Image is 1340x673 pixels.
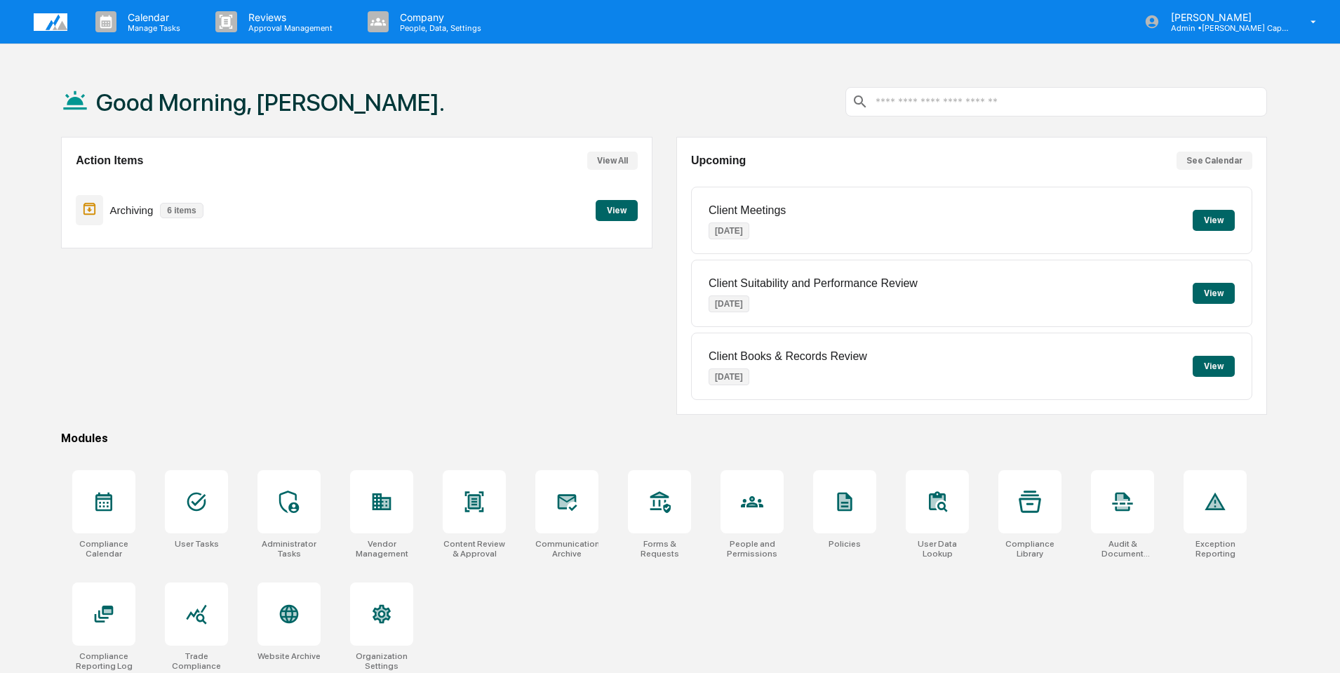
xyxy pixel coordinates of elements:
[998,539,1061,559] div: Compliance Library
[829,539,861,549] div: Policies
[257,539,321,559] div: Administrator Tasks
[691,154,746,167] h2: Upcoming
[1193,283,1235,304] button: View
[709,204,786,217] p: Client Meetings
[72,539,135,559] div: Compliance Calendar
[389,11,488,23] p: Company
[110,204,154,216] p: Archiving
[596,203,638,216] a: View
[175,539,219,549] div: User Tasks
[72,651,135,671] div: Compliance Reporting Log
[709,277,918,290] p: Client Suitability and Performance Review
[350,539,413,559] div: Vendor Management
[61,432,1267,445] div: Modules
[389,23,488,33] p: People, Data, Settings
[628,539,691,559] div: Forms & Requests
[1193,356,1235,377] button: View
[160,203,203,218] p: 6 items
[1295,627,1333,665] iframe: Open customer support
[34,13,67,31] img: logo
[96,88,445,116] h1: Good Morning, [PERSON_NAME].
[350,651,413,671] div: Organization Settings
[1184,539,1247,559] div: Exception Reporting
[1091,539,1154,559] div: Audit & Document Logs
[237,23,340,33] p: Approval Management
[1193,210,1235,231] button: View
[116,11,187,23] p: Calendar
[596,200,638,221] button: View
[587,152,638,170] button: View All
[906,539,969,559] div: User Data Lookup
[709,368,749,385] p: [DATE]
[709,295,749,312] p: [DATE]
[116,23,187,33] p: Manage Tasks
[709,350,867,363] p: Client Books & Records Review
[443,539,506,559] div: Content Review & Approval
[1177,152,1252,170] button: See Calendar
[1160,11,1290,23] p: [PERSON_NAME]
[165,651,228,671] div: Trade Compliance
[1160,23,1290,33] p: Admin • [PERSON_NAME] Capital Management
[257,651,321,661] div: Website Archive
[237,11,340,23] p: Reviews
[535,539,598,559] div: Communications Archive
[709,222,749,239] p: [DATE]
[721,539,784,559] div: People and Permissions
[76,154,143,167] h2: Action Items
